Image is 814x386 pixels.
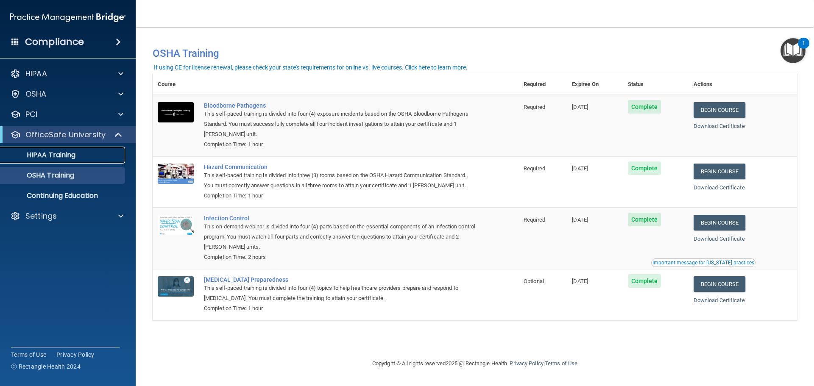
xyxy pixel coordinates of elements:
[204,139,476,150] div: Completion Time: 1 hour
[11,362,81,371] span: Ⓒ Rectangle Health 2024
[567,74,622,95] th: Expires On
[651,258,755,267] button: Read this if you are a dental practitioner in the state of CA
[25,89,47,99] p: OSHA
[204,252,476,262] div: Completion Time: 2 hours
[10,211,123,221] a: Settings
[572,278,588,284] span: [DATE]
[524,104,545,110] span: Required
[153,63,469,72] button: If using CE for license renewal, please check your state's requirements for online vs. live cours...
[572,165,588,172] span: [DATE]
[204,303,476,314] div: Completion Time: 1 hour
[694,215,745,230] a: Begin Course
[204,102,476,109] a: Bloodborne Pathogens
[694,184,745,191] a: Download Certificate
[204,170,476,191] div: This self-paced training is divided into three (3) rooms based on the OSHA Hazard Communication S...
[154,64,468,70] div: If using CE for license renewal, please check your state's requirements for online vs. live cours...
[153,74,199,95] th: Course
[25,130,106,140] p: OfficeSafe University
[802,43,805,54] div: 1
[153,47,797,59] h4: OSHA Training
[10,130,123,140] a: OfficeSafe University
[694,297,745,303] a: Download Certificate
[204,222,476,252] div: This on-demand webinar is divided into four (4) parts based on the essential components of an inf...
[519,74,567,95] th: Required
[572,104,588,110] span: [DATE]
[10,89,123,99] a: OSHA
[510,360,543,367] a: Privacy Policy
[320,350,630,377] div: Copyright © All rights reserved 2025 @ Rectangle Health | |
[694,164,745,179] a: Begin Course
[204,276,476,283] a: [MEDICAL_DATA] Preparedness
[694,236,745,242] a: Download Certificate
[628,274,661,288] span: Complete
[628,100,661,114] span: Complete
[623,74,689,95] th: Status
[524,165,545,172] span: Required
[694,276,745,292] a: Begin Course
[524,217,545,223] span: Required
[25,211,57,221] p: Settings
[204,191,476,201] div: Completion Time: 1 hour
[25,36,84,48] h4: Compliance
[204,215,476,222] a: Infection Control
[25,69,47,79] p: HIPAA
[6,192,121,200] p: Continuing Education
[694,102,745,118] a: Begin Course
[25,109,37,119] p: PCI
[572,217,588,223] span: [DATE]
[545,360,577,367] a: Terms of Use
[10,9,125,26] img: PMB logo
[628,213,661,226] span: Complete
[689,74,797,95] th: Actions
[204,164,476,170] a: Hazard Communication
[204,283,476,303] div: This self-paced training is divided into four (4) topics to help healthcare providers prepare and...
[10,69,123,79] a: HIPAA
[204,109,476,139] div: This self-paced training is divided into four (4) exposure incidents based on the OSHA Bloodborne...
[56,350,95,359] a: Privacy Policy
[10,109,123,119] a: PCI
[6,151,75,159] p: HIPAA Training
[628,161,661,175] span: Complete
[11,350,46,359] a: Terms of Use
[524,278,544,284] span: Optional
[6,171,74,180] p: OSHA Training
[694,123,745,129] a: Download Certificate
[781,38,806,63] button: Open Resource Center, 1 new notification
[652,260,754,265] div: Important message for [US_STATE] practices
